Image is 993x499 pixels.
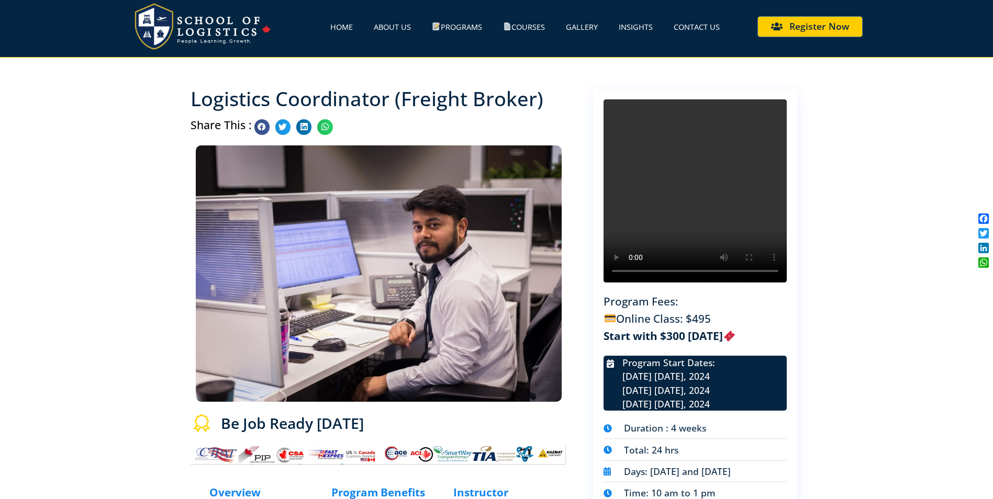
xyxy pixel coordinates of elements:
[605,313,616,324] img: 💳
[620,356,715,411] span: Program Start Dates: [DATE] [DATE], 2024 [DATE] [DATE], 2024 [DATE] [DATE], 2024
[604,293,787,345] h2: Program Fees: Online Class: $495
[724,331,735,342] img: 🎟️
[196,145,562,402] img: jVFnSWofSHCR7Fgq4ykB_IMG_2520_jpg
[976,255,991,270] a: WhatsApp
[976,226,991,241] a: Twitter
[621,443,678,457] span: Total: 24 hrs
[218,412,364,435] span: Be Job Ready [DATE]
[432,22,440,30] img: 📝
[432,15,482,39] a: Programs
[757,16,863,37] a: Register Now
[275,119,291,134] div: Share on twitter
[566,15,598,39] a: Gallery
[296,119,311,134] div: Share on linkedin
[317,119,332,134] div: Share on whatsapp
[330,15,353,39] a: Home
[504,22,511,30] img: 📄
[621,464,731,478] span: Days: [DATE] and [DATE]
[273,15,720,39] nav: Menu
[374,15,411,39] a: About Us
[621,421,706,435] span: Duration : 4 weeks
[619,15,653,39] a: Insights
[191,89,567,109] h2: Logistics Coordinator (Freight Broker)
[789,22,849,31] span: Register Now
[191,119,252,130] h6: Share This :
[674,15,720,39] a: Contact Us
[503,15,545,39] a: Courses
[976,241,991,255] a: LinkedIn
[976,211,991,226] a: Facebook
[604,328,735,343] b: Start with $300 [DATE]
[254,119,270,134] div: Share on facebook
